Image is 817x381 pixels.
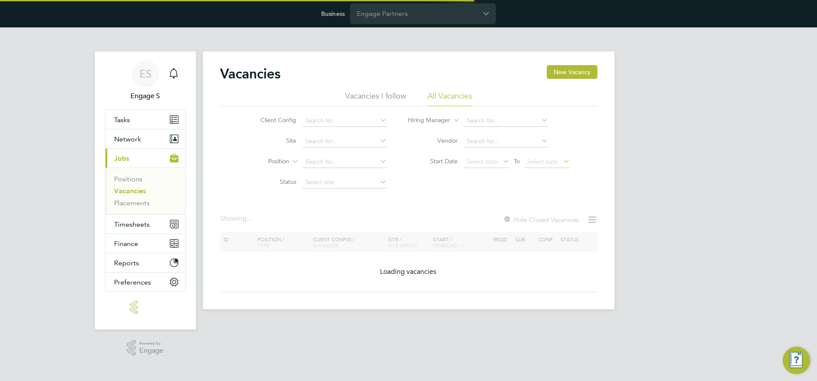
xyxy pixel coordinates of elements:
span: Reports [114,259,139,267]
div: Showing [220,214,253,223]
label: Position [240,157,289,166]
span: Engage S [105,91,186,101]
label: Site [247,137,296,144]
label: Start Date [408,157,458,165]
input: Search for... [464,115,548,127]
span: Powered by [139,340,163,347]
span: Select date [527,158,558,165]
span: Finance [114,240,138,248]
button: Jobs [106,149,185,168]
a: Go to home page [105,300,186,314]
span: Jobs [114,154,129,162]
button: Reports [106,253,185,272]
label: Client Config [247,116,296,124]
label: Vendor [408,137,458,144]
a: Positions [114,175,142,183]
li: Vacancies I follow [345,91,406,106]
div: Jobs [106,168,185,214]
input: Search for... [302,156,387,168]
img: engage-logo-retina.png [130,300,161,314]
span: ES [139,68,151,79]
button: New Vacancy [547,65,597,79]
a: Tasks [106,110,185,129]
input: Search for... [302,115,387,127]
input: Search for... [302,135,387,147]
span: ... [247,214,252,223]
a: ESEngage S [105,60,186,101]
input: Search for... [464,135,548,147]
nav: Main navigation [95,51,196,330]
a: Powered byEngage [127,340,163,356]
label: Business [321,10,345,18]
button: Finance [106,234,185,253]
label: Hide Closed Vacancies [503,216,579,224]
span: Timesheets [114,220,150,228]
span: Network [114,135,141,143]
button: Timesheets [106,215,185,234]
span: To [511,156,522,167]
button: Preferences [106,273,185,291]
span: Preferences [114,278,151,286]
input: Select one [302,177,387,189]
span: Select date [467,158,497,165]
label: Hiring Manager [401,116,450,125]
label: Status [247,178,296,186]
button: Engage Resource Center [783,347,810,374]
button: Network [106,129,185,148]
li: All Vacancies [428,91,472,106]
a: Vacancies [114,187,146,195]
a: Placements [114,199,150,207]
h2: Vacancies [220,65,280,82]
span: Tasks [114,116,130,124]
span: Engage [139,347,163,354]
